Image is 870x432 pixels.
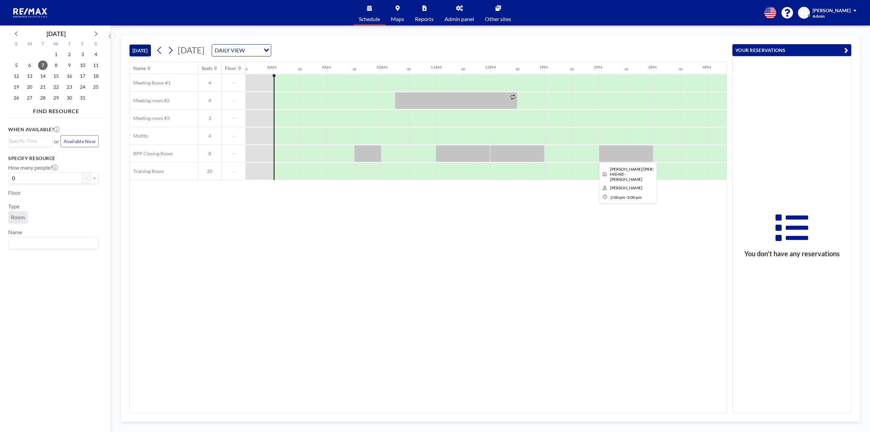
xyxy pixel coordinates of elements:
span: - [222,168,245,174]
span: Friday, October 17, 2025 [78,71,87,81]
span: Saturday, October 25, 2025 [91,82,101,92]
span: - [222,80,245,86]
span: Reports [415,16,434,22]
span: Wednesday, October 29, 2025 [51,93,61,103]
div: Search for option [212,45,271,56]
span: Wednesday, October 22, 2025 [51,82,61,92]
label: Floor [8,189,21,196]
span: - [222,98,245,104]
div: 4PM [702,65,711,70]
span: Sunday, October 5, 2025 [12,61,21,70]
span: Monday, October 20, 2025 [25,82,34,92]
input: Search for option [247,46,260,55]
span: [DATE] [178,45,205,55]
div: 3PM [648,65,657,70]
span: Saturday, October 11, 2025 [91,61,101,70]
div: 9AM [322,65,331,70]
div: T [36,40,50,49]
div: 30 [679,67,683,71]
div: Search for option [8,237,98,249]
h3: Specify resource [8,155,99,161]
span: Thursday, October 9, 2025 [65,61,74,70]
span: - [222,151,245,157]
span: Meeting Room #1 [130,80,171,86]
div: 1PM [539,65,548,70]
span: Friday, October 3, 2025 [78,50,87,59]
div: 30 [570,67,574,71]
span: or [54,138,59,145]
span: [PERSON_NAME] [813,7,851,13]
span: RPP Closing Room [130,151,173,157]
span: Tuesday, October 7, 2025 [38,61,48,70]
div: 30 [352,67,356,71]
h4: FIND RESOURCE [8,105,104,115]
div: S [89,40,102,49]
span: 3:00 PM [627,195,642,200]
span: Williams/HArdin-171 Mill Hill -Kevin Lewis [610,167,684,182]
span: - [626,195,627,200]
label: Name [8,229,22,236]
span: 4 [198,133,221,139]
span: Tuesday, October 14, 2025 [38,71,48,81]
div: F [76,40,89,49]
span: Saturday, October 18, 2025 [91,71,101,81]
span: KA [801,10,807,16]
span: - [222,133,245,139]
button: [DATE] [129,45,151,56]
span: Meeting room #3 [130,115,170,121]
div: W [50,40,63,49]
span: Tuesday, October 28, 2025 [38,93,48,103]
span: Mottto [130,133,148,139]
span: Wednesday, October 15, 2025 [51,71,61,81]
div: Name [133,65,146,71]
div: 30 [624,67,628,71]
span: 20 [198,168,221,174]
button: YOUR RESERVATIONS [732,44,851,56]
span: 3 [198,115,221,121]
span: Admin panel [445,16,474,22]
div: Floor [225,65,237,71]
div: 10AM [376,65,387,70]
span: 4 [198,98,221,104]
label: Type [8,203,19,210]
div: 8AM [267,65,276,70]
span: Sunday, October 26, 2025 [12,93,21,103]
span: Thursday, October 23, 2025 [65,82,74,92]
span: Wednesday, October 1, 2025 [51,50,61,59]
div: T [63,40,76,49]
span: Friday, October 24, 2025 [78,82,87,92]
span: Maps [391,16,404,22]
div: 11AM [431,65,442,70]
span: Sunday, October 12, 2025 [12,71,21,81]
span: 4 [198,80,221,86]
span: Stephanie Hiser [610,185,642,190]
div: 12PM [485,65,496,70]
span: DAILY VIEW [213,46,246,55]
input: Search for option [9,239,94,247]
button: + [90,172,99,184]
div: 30 [407,67,411,71]
span: - [222,115,245,121]
label: How many people? [8,164,58,171]
span: Sunday, October 19, 2025 [12,82,21,92]
span: Schedule [359,16,380,22]
span: Meeting room #2 [130,98,170,104]
span: Thursday, October 16, 2025 [65,71,74,81]
span: Monday, October 13, 2025 [25,71,34,81]
span: Friday, October 31, 2025 [78,93,87,103]
h3: You don’t have any reservations [733,249,851,258]
span: Monday, October 27, 2025 [25,93,34,103]
div: 2PM [594,65,602,70]
span: Monday, October 6, 2025 [25,61,34,70]
span: Other sites [485,16,511,22]
div: 30 [244,67,248,71]
span: Available Now [64,138,95,144]
div: M [23,40,36,49]
span: Saturday, October 4, 2025 [91,50,101,59]
div: S [10,40,23,49]
span: Wednesday, October 8, 2025 [51,61,61,70]
div: 30 [298,67,302,71]
span: Training Room [130,168,164,174]
div: 30 [461,67,465,71]
span: Admin [813,14,825,19]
